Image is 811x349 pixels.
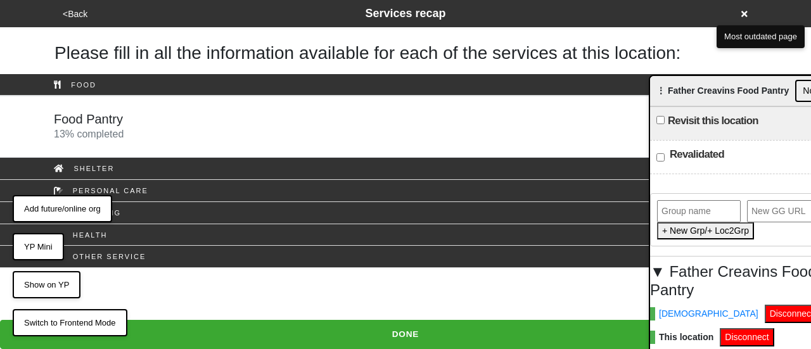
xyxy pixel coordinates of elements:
[668,113,758,129] label: Revisit this location
[720,328,774,346] button: Disconnect
[54,42,757,64] h1: Please fill in all the information available for each of the services at this location:
[650,331,713,344] strong: This location
[44,252,767,261] div: Other service
[13,233,64,261] button: YP Mini
[59,7,91,22] button: <Back
[13,271,80,299] button: Show on YP
[650,307,758,320] a: [DEMOGRAPHIC_DATA]
[657,222,754,239] button: + New Grp/+ Loc2Grp
[54,129,124,139] span: 13 % completed
[365,7,445,20] span: Services recap
[54,111,124,127] h5: Food Pantry
[13,309,127,337] button: Switch to Frontend Mode
[44,80,767,89] div: Food
[13,195,112,223] button: Add future/online org
[656,86,789,96] span: ⋮ Father Creavins Food Pantry
[657,200,741,222] input: Group name
[670,147,724,162] label: Revalidated
[44,186,767,195] div: Personal Care
[44,164,767,173] div: Shelter
[44,208,767,217] div: Clothing
[717,25,805,48] button: Most outdated page
[44,231,767,239] div: Health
